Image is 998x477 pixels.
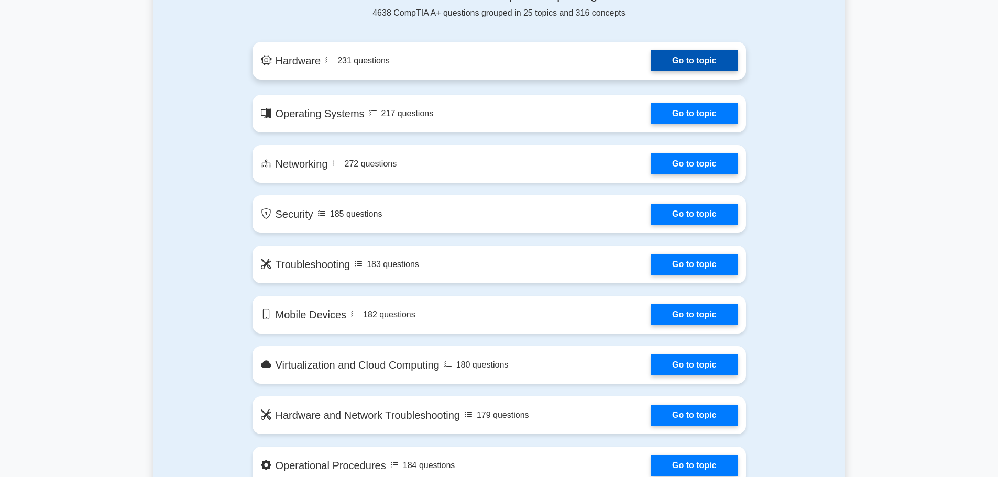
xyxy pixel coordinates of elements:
a: Go to topic [651,405,737,426]
a: Go to topic [651,103,737,124]
a: Go to topic [651,455,737,476]
a: Go to topic [651,304,737,325]
a: Go to topic [651,254,737,275]
a: Go to topic [651,354,737,375]
a: Go to topic [651,204,737,225]
a: Go to topic [651,153,737,174]
a: Go to topic [651,50,737,71]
